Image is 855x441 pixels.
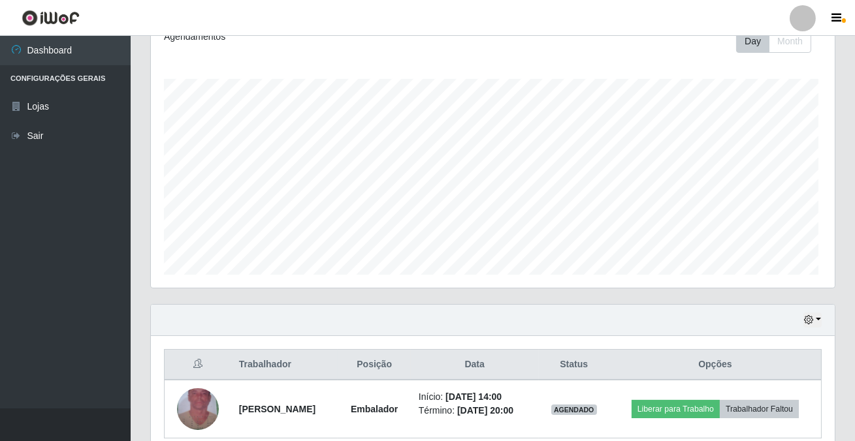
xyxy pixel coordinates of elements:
[769,30,811,53] button: Month
[457,405,513,416] time: [DATE] 20:00
[411,350,539,380] th: Data
[720,400,799,418] button: Trabalhador Faltou
[736,30,822,53] div: Toolbar with button groups
[351,404,398,414] strong: Embalador
[419,390,531,404] li: Início:
[632,400,720,418] button: Liberar para Trabalho
[231,350,338,380] th: Trabalhador
[736,30,811,53] div: First group
[164,30,427,44] div: Agendamentos
[551,404,597,415] span: AGENDADO
[609,350,822,380] th: Opções
[239,404,315,414] strong: [PERSON_NAME]
[445,391,502,402] time: [DATE] 14:00
[539,350,609,380] th: Status
[22,10,80,26] img: CoreUI Logo
[419,404,531,418] li: Término:
[736,30,769,53] button: Day
[338,350,410,380] th: Posição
